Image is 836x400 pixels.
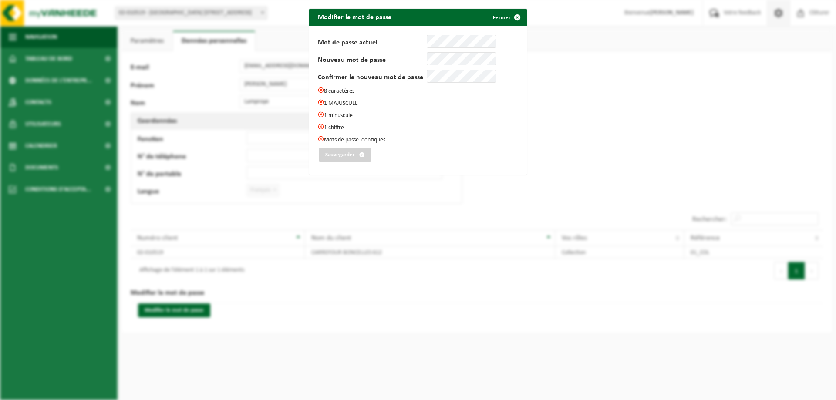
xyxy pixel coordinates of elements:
p: 8 caractères [318,87,518,95]
p: Mots de passe identiques [318,136,518,144]
label: Confirmer le nouveau mot de passe [318,74,427,83]
p: 1 chiffre [318,124,518,131]
button: Sauvegarder [319,148,371,162]
h2: Modifier le mot de passe [309,9,400,25]
p: 1 MAJUSCULE [318,99,518,107]
p: 1 minuscule [318,111,518,119]
button: Fermer [486,9,526,26]
label: Mot de passe actuel [318,39,427,48]
label: Nouveau mot de passe [318,57,427,65]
